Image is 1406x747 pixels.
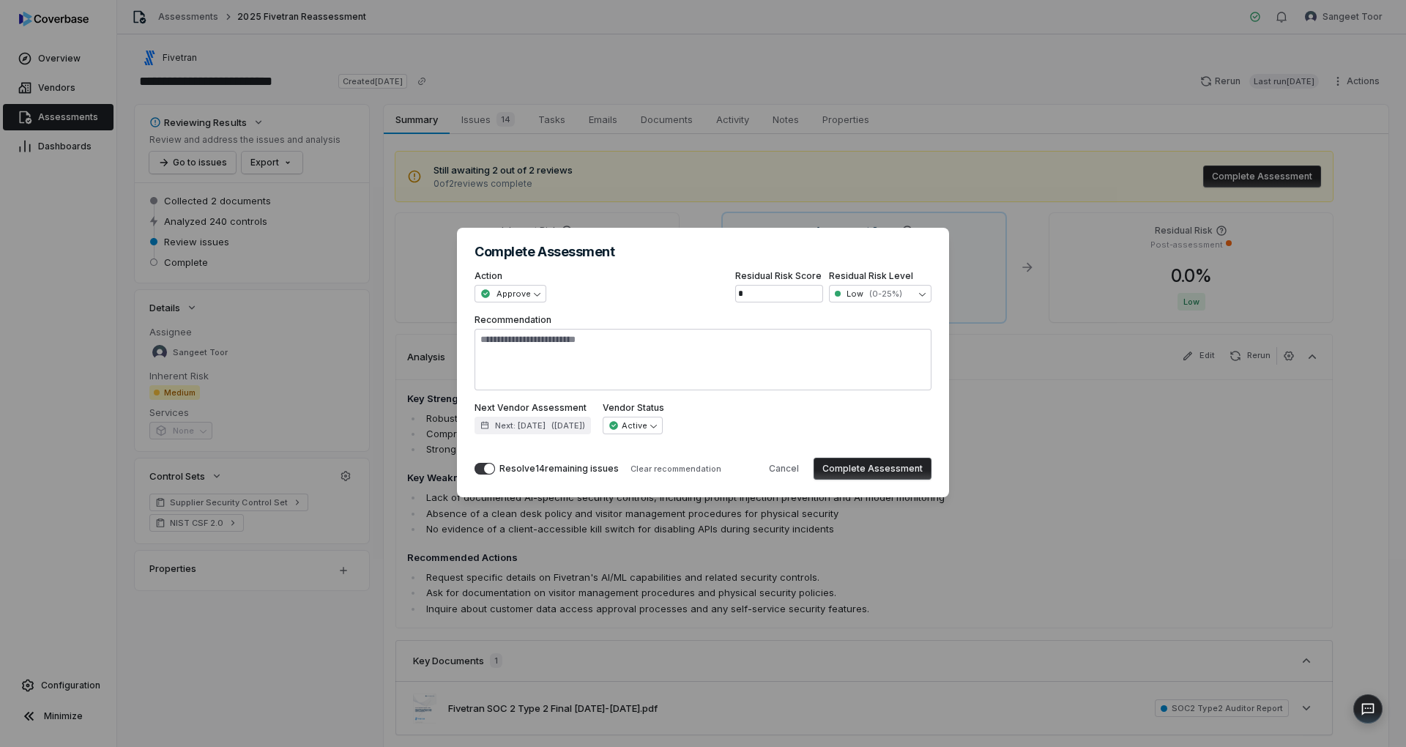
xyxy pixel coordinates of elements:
button: Next: [DATE]([DATE]) [475,417,591,434]
span: Next: [DATE] [495,420,546,431]
button: Cancel [760,458,808,480]
label: Residual Risk Score [735,270,823,282]
h2: Complete Assessment [475,245,931,259]
label: Next Vendor Assessment [475,402,591,414]
label: Recommendation [475,314,931,390]
button: Complete Assessment [814,458,931,480]
label: Action [475,270,546,282]
button: Resolve14remaining issues [475,463,495,475]
span: ( [DATE] ) [551,420,585,431]
label: Residual Risk Level [829,270,931,282]
label: Vendor Status [603,402,664,414]
textarea: Recommendation [475,329,931,390]
button: Clear recommendation [625,460,727,477]
div: Resolve 14 remaining issues [499,463,619,475]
